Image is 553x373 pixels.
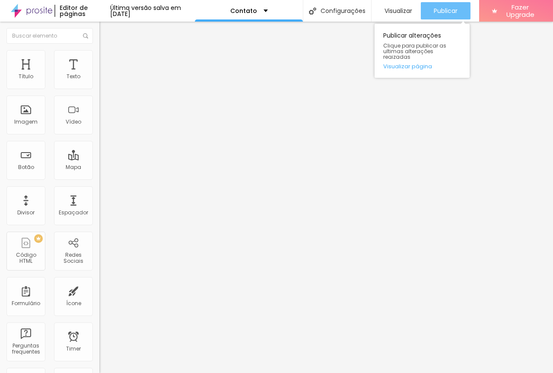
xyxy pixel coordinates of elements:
[6,28,93,44] input: Buscar elemento
[67,73,80,80] div: Texto
[501,3,540,19] span: Fazer Upgrade
[14,119,38,125] div: Imagem
[56,252,90,265] div: Redes Sociais
[66,164,81,170] div: Mapa
[18,164,34,170] div: Botão
[9,252,43,265] div: Código HTML
[421,2,470,19] button: Publicar
[59,210,88,216] div: Espaçador
[372,2,421,19] button: Visualizar
[375,24,470,78] div: Publicar alterações
[9,343,43,355] div: Perguntas frequentes
[309,7,316,15] img: Icone
[99,22,553,373] iframe: Editor
[230,8,257,14] p: Contato
[17,210,35,216] div: Divisor
[385,7,412,14] span: Visualizar
[110,5,195,17] div: Última versão salva em [DATE]
[19,73,33,80] div: Título
[54,5,111,17] div: Editor de páginas
[83,33,88,38] img: Icone
[66,346,81,352] div: Timer
[12,300,40,306] div: Formulário
[66,119,81,125] div: Vídeo
[434,7,458,14] span: Publicar
[383,64,461,69] a: Visualizar página
[383,43,461,60] span: Clique para publicar as ultimas alterações reaizadas
[66,300,81,306] div: Ícone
